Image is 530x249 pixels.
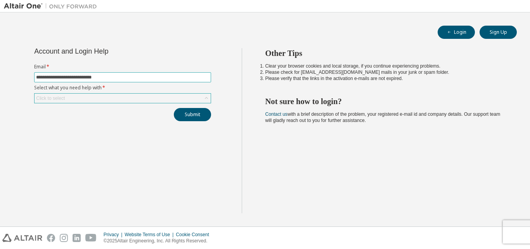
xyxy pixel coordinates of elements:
div: Account and Login Help [34,48,176,54]
label: Select what you need help with [34,85,211,91]
img: Altair One [4,2,101,10]
div: Cookie Consent [176,232,213,238]
img: altair_logo.svg [2,234,42,242]
button: Login [438,26,475,39]
h2: Other Tips [265,48,503,58]
div: Website Terms of Use [125,232,176,238]
img: linkedin.svg [73,234,81,242]
button: Sign Up [480,26,517,39]
span: with a brief description of the problem, your registered e-mail id and company details. Our suppo... [265,111,501,123]
div: Click to select [35,94,211,103]
label: Email [34,64,211,70]
li: Please check for [EMAIL_ADDRESS][DOMAIN_NAME] mails in your junk or spam folder. [265,69,503,75]
button: Submit [174,108,211,121]
div: Click to select [36,95,65,101]
div: Privacy [104,232,125,238]
h2: Not sure how to login? [265,96,503,106]
img: facebook.svg [47,234,55,242]
p: © 2025 Altair Engineering, Inc. All Rights Reserved. [104,238,214,244]
li: Please verify that the links in the activation e-mails are not expired. [265,75,503,82]
img: youtube.svg [85,234,97,242]
li: Clear your browser cookies and local storage, if you continue experiencing problems. [265,63,503,69]
img: instagram.svg [60,234,68,242]
a: Contact us [265,111,288,117]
